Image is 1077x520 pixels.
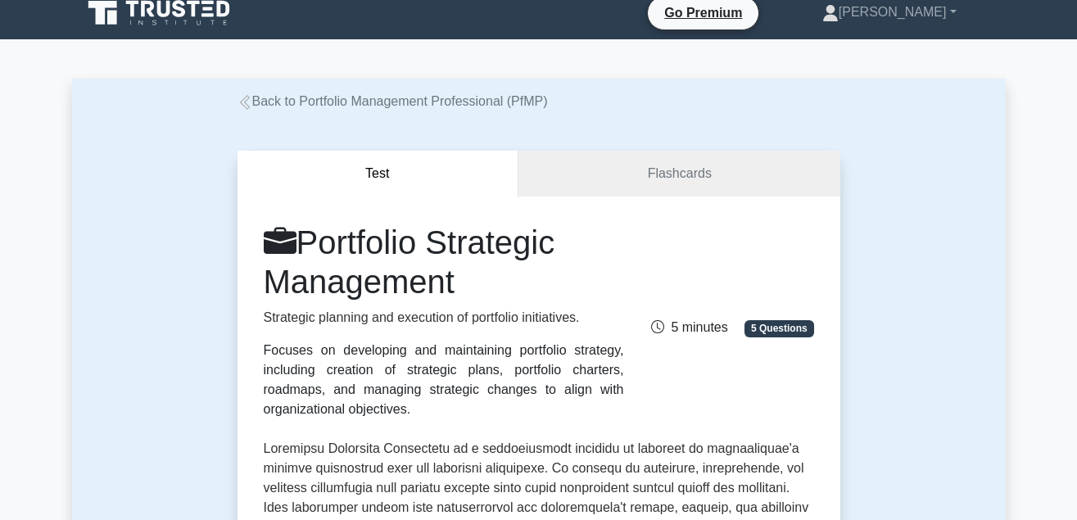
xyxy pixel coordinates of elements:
[651,320,727,334] span: 5 minutes
[264,308,624,328] p: Strategic planning and execution of portfolio initiatives.
[654,2,752,23] a: Go Premium
[238,151,519,197] button: Test
[264,341,624,419] div: Focuses on developing and maintaining portfolio strategy, including creation of strategic plans, ...
[264,223,624,301] h1: Portfolio Strategic Management
[238,94,548,108] a: Back to Portfolio Management Professional (PfMP)
[518,151,839,197] a: Flashcards
[744,320,813,337] span: 5 Questions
